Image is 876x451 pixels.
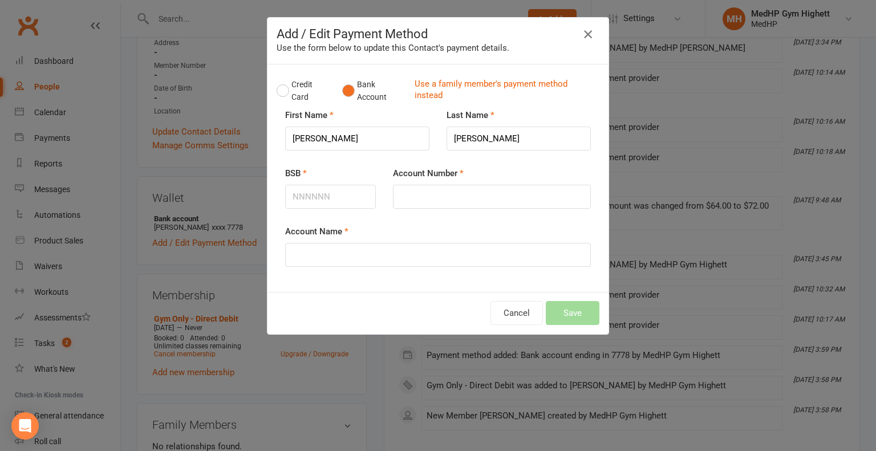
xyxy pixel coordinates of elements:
button: Bank Account [342,74,405,108]
input: NNNNNN [285,185,376,209]
label: Last Name [447,108,494,122]
button: Close [579,25,597,43]
div: Use the form below to update this Contact's payment details. [277,41,599,55]
label: First Name [285,108,334,122]
button: Credit Card [277,74,330,108]
label: Account Name [285,225,348,238]
label: BSB [285,166,307,180]
h4: Add / Edit Payment Method [277,27,599,41]
a: Use a family member's payment method instead [415,78,594,104]
label: Account Number [393,166,464,180]
button: Cancel [490,301,543,325]
div: Open Intercom Messenger [11,412,39,440]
